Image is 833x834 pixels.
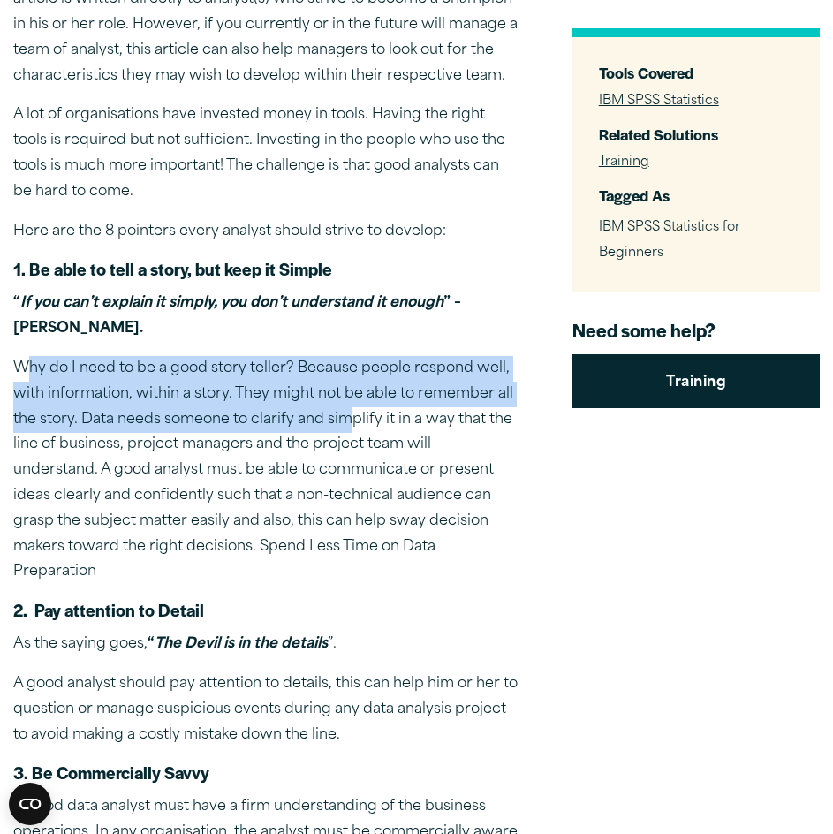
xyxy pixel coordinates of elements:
[599,125,794,145] h3: Related Solutions
[13,257,332,281] strong: 1. Be able to tell a story, but keep it Simple
[155,637,328,651] em: The Devil is in the details
[13,102,519,204] p: A lot of organisations have invested money in tools. Having the right tools is required but not s...
[13,761,209,785] strong: 3. Be Commercially Savvy
[148,637,328,651] strong: “
[13,356,519,585] p: Why do I need to be a good story teller? Because people respond well, with information, within a ...
[599,63,794,83] h3: Tools Covered
[599,155,649,169] a: Training
[13,671,519,747] p: A good analyst should pay attention to details, this can help him or her to question or manage su...
[13,219,519,245] p: Here are the 8 pointers every analyst should strive to develop:
[13,296,461,336] strong: “ ” – [PERSON_NAME].
[572,318,820,343] h4: Need some help?
[13,598,204,622] strong: 2. Pay attention to Detail
[9,783,51,825] button: Open CMP widget
[20,296,443,310] em: If you can’t explain it simply, you don’t understand it enough
[13,632,519,657] p: As the saying goes, ”.
[599,222,740,261] span: IBM SPSS Statistics for Beginners
[599,95,719,108] a: IBM SPSS Statistics
[572,354,820,409] a: Training
[599,186,794,206] h3: Tagged As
